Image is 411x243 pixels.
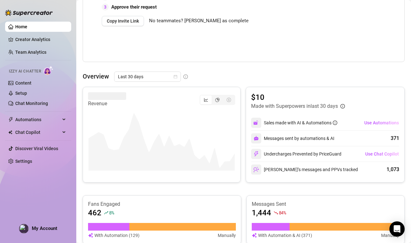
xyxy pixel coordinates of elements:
img: logo-BBDzfeDw.svg [5,10,53,16]
span: line-chart [204,98,208,102]
span: thunderbolt [8,117,13,122]
a: Content [15,80,31,86]
a: Setup [15,91,27,96]
span: info-circle [333,121,337,125]
div: Messages sent by automations & AI [251,133,334,143]
article: 462 [88,208,101,218]
img: Chat Copilot [8,130,12,135]
span: Automations [15,115,60,125]
article: 1,444 [252,208,271,218]
img: svg%3e [88,232,93,239]
div: Open Intercom Messenger [389,221,405,237]
article: Manually [381,232,399,239]
article: With Automation (129) [94,232,140,239]
span: My Account [32,226,57,231]
a: Chat Monitoring [15,101,48,106]
div: [PERSON_NAME]’s messages and PPVs tracked [251,164,358,175]
span: pie-chart [215,98,220,102]
span: info-circle [183,74,188,79]
article: With Automation & AI (371) [258,232,312,239]
a: Settings [15,159,32,164]
span: Use Chat Copilot [365,151,399,156]
article: $10 [251,92,345,102]
img: profilePics%2FN94ZUpTCJ9gqFPkdoi25ZiQkoAs1.jpeg [19,224,28,233]
span: No teammates? [PERSON_NAME] as complete [149,17,249,25]
img: svg%3e [252,232,257,239]
button: Use Automations [364,118,399,128]
button: Copy Invite Link [102,16,144,26]
article: Made with Superpowers in last 30 days [251,102,338,110]
strong: Approve their request [111,4,157,10]
article: Fans Engaged [88,201,236,208]
a: Discover Viral Videos [15,146,58,151]
a: Home [15,24,27,29]
div: 371 [391,135,399,142]
a: Creator Analytics [15,34,66,45]
span: Copy Invite Link [107,18,139,24]
article: Manually [218,232,236,239]
a: Team Analytics [15,50,46,55]
span: info-circle [340,104,345,108]
div: Sales made with AI & Automations [264,119,337,126]
div: Undercharges Prevented by PriceGuard [251,149,341,159]
img: svg%3e [254,136,259,141]
span: dollar-circle [227,98,231,102]
button: Use Chat Copilot [365,149,399,159]
span: fall [274,211,278,215]
span: Last 30 days [118,72,177,81]
span: Chat Copilot [15,127,60,137]
article: Messages Sent [252,201,400,208]
span: Use Automations [364,120,399,125]
span: 84 % [279,210,286,216]
img: svg%3e [253,167,259,172]
div: 1,073 [387,166,399,173]
div: segmented control [200,95,235,105]
div: 3 [102,3,109,10]
span: calendar [174,75,177,79]
span: Izzy AI Chatter [9,68,41,74]
img: AI Chatter [44,66,53,75]
img: svg%3e [253,151,259,157]
span: rise [104,211,108,215]
img: svg%3e [253,120,259,126]
article: Revenue [88,100,126,108]
span: 8 % [109,210,114,216]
